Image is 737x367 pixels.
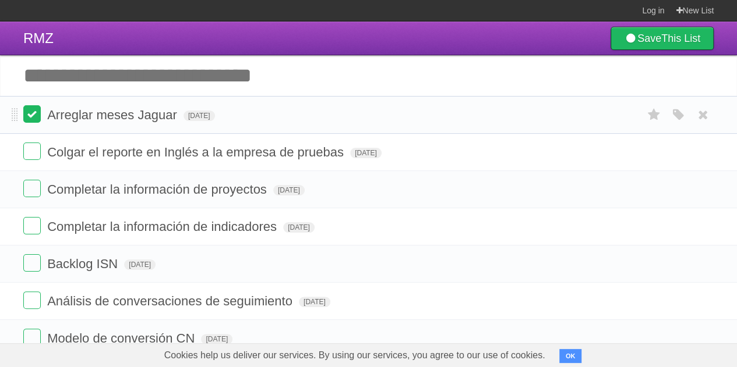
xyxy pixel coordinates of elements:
[643,105,665,124] label: Star task
[559,349,582,363] button: OK
[23,329,41,346] label: Done
[47,108,180,122] span: Arreglar meses Jaguar
[23,105,41,123] label: Done
[124,259,156,270] span: [DATE]
[23,254,41,272] label: Done
[350,148,382,158] span: [DATE]
[47,331,198,345] span: Modelo de conversión CN
[47,256,121,271] span: Backlog ISN
[23,180,41,197] label: Done
[23,217,41,234] label: Done
[611,27,714,50] a: SaveThis List
[283,222,315,233] span: [DATE]
[201,334,232,344] span: [DATE]
[661,33,700,44] b: This List
[47,294,295,308] span: Análisis de conversaciones de seguimiento
[47,182,270,197] span: Completar la información de proyectos
[153,344,557,367] span: Cookies help us deliver our services. By using our services, you agree to our use of cookies.
[47,145,347,159] span: Colgar el reporte en Inglés a la empresa de pruebas
[184,111,215,121] span: [DATE]
[273,185,305,195] span: [DATE]
[23,142,41,160] label: Done
[23,30,54,46] span: RMZ
[299,297,330,307] span: [DATE]
[47,219,280,234] span: Completar la información de indicadores
[23,291,41,309] label: Done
